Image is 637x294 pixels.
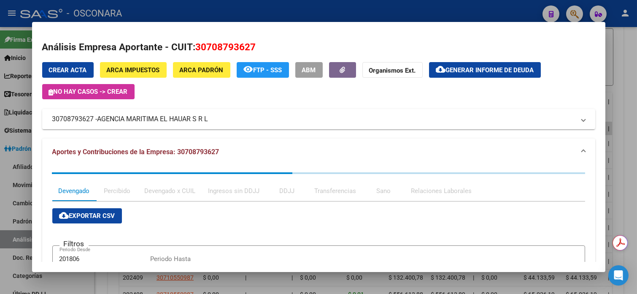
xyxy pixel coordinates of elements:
div: DDJJ [280,186,295,196]
div: Sano [377,186,391,196]
span: AGENCIA MARITIMA EL HAUAR S R L [97,114,208,124]
div: Devengado [59,186,90,196]
span: ARCA Impuestos [107,66,160,74]
mat-icon: cloud_download [436,64,446,74]
span: Aportes y Contribuciones de la Empresa: 30708793627 [52,148,219,156]
span: 30708793627 [196,41,256,52]
span: Generar informe de deuda [446,66,534,74]
span: Exportar CSV [59,212,115,220]
div: Relaciones Laborales [411,186,472,196]
span: FTP - SSS [254,66,282,74]
button: ARCA Impuestos [100,62,167,78]
button: FTP - SSS [237,62,289,78]
div: Transferencias [315,186,356,196]
button: Exportar CSV [52,208,122,223]
span: ABM [302,66,316,74]
span: Crear Acta [49,66,87,74]
mat-expansion-panel-header: 30708793627 -AGENCIA MARITIMA EL HAUAR S R L [42,109,595,129]
div: Ingresos sin DDJJ [208,186,260,196]
strong: Organismos Ext. [369,67,416,74]
mat-expansion-panel-header: Aportes y Contribuciones de la Empresa: 30708793627 [42,139,595,166]
div: Percibido [104,186,130,196]
h3: Filtros [59,239,89,248]
mat-panel-title: 30708793627 - [52,114,575,124]
div: Devengado x CUIL [145,186,196,196]
button: Organismos Ext. [362,62,423,78]
mat-icon: remove_red_eye [243,64,254,74]
mat-icon: cloud_download [59,210,69,220]
button: Crear Acta [42,62,94,78]
button: Generar informe de deuda [429,62,541,78]
h2: Análisis Empresa Aportante - CUIT: [42,40,595,54]
div: Open Intercom Messenger [608,265,629,286]
button: ARCA Padrón [173,62,230,78]
span: No hay casos -> Crear [49,88,128,95]
button: ABM [295,62,323,78]
button: No hay casos -> Crear [42,84,135,99]
span: ARCA Padrón [180,66,224,74]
